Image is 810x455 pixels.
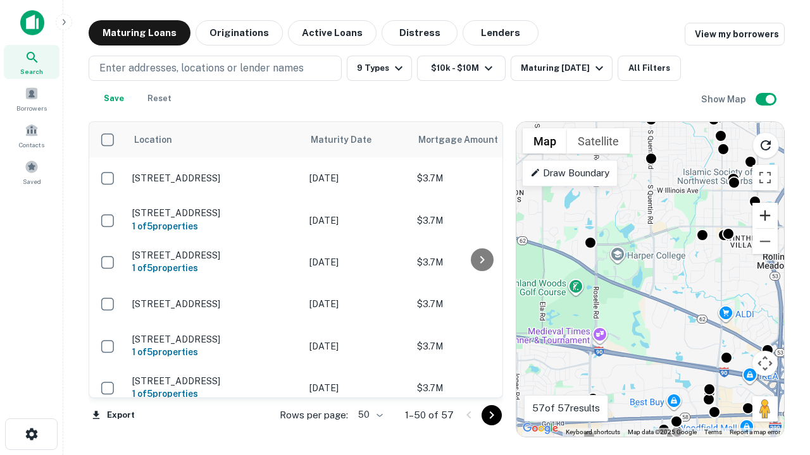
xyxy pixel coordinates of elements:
[701,92,748,106] h6: Show Map
[418,132,514,147] span: Mortgage Amount
[132,250,297,261] p: [STREET_ADDRESS]
[566,428,620,437] button: Keyboard shortcuts
[126,122,303,157] th: Location
[309,339,404,353] p: [DATE]
[89,56,342,81] button: Enter addresses, locations or lender names
[134,132,172,147] span: Location
[132,207,297,219] p: [STREET_ADDRESS]
[4,155,59,189] a: Saved
[23,176,41,186] span: Saved
[309,214,404,227] p: [DATE]
[752,132,779,159] button: Reload search area
[752,165,778,190] button: Toggle fullscreen view
[303,122,411,157] th: Maturity Date
[20,66,43,76] span: Search
[516,122,784,437] div: 0 0
[521,61,607,76] div: Maturing [DATE]
[730,428,780,435] a: Report a map error
[405,408,454,423] p: 1–50 of 57
[309,297,404,311] p: [DATE]
[747,313,810,374] iframe: Chat Widget
[4,82,59,116] a: Borrowers
[288,20,377,45] button: Active Loans
[280,408,348,423] p: Rows per page:
[752,396,778,422] button: Drag Pegman onto the map to open Street View
[685,23,785,45] a: View my borrowers
[139,86,180,111] button: Reset
[520,420,561,437] a: Open this area in Google Maps (opens a new window)
[482,405,502,425] button: Go to next page
[132,173,297,184] p: [STREET_ADDRESS]
[132,219,297,233] h6: 1 of 5 properties
[618,56,681,81] button: All Filters
[567,128,630,154] button: Show satellite imagery
[511,56,613,81] button: Maturing [DATE]
[520,420,561,437] img: Google
[347,56,412,81] button: 9 Types
[132,375,297,387] p: [STREET_ADDRESS]
[89,406,138,425] button: Export
[19,140,44,150] span: Contacts
[311,132,388,147] span: Maturity Date
[4,45,59,79] a: Search
[417,339,544,353] p: $3.7M
[523,128,567,154] button: Show street map
[382,20,458,45] button: Distress
[309,255,404,269] p: [DATE]
[411,122,550,157] th: Mortgage Amount
[417,56,506,81] button: $10k - $10M
[704,428,722,435] a: Terms (opens in new tab)
[132,298,297,310] p: [STREET_ADDRESS]
[20,10,44,35] img: capitalize-icon.png
[417,255,544,269] p: $3.7M
[353,406,385,424] div: 50
[132,345,297,359] h6: 1 of 5 properties
[417,214,544,227] p: $3.7M
[16,103,47,113] span: Borrowers
[752,203,778,228] button: Zoom in
[530,166,609,181] p: Draw Boundary
[309,381,404,395] p: [DATE]
[309,171,404,185] p: [DATE]
[532,401,600,416] p: 57 of 57 results
[417,171,544,185] p: $3.7M
[4,118,59,152] a: Contacts
[132,387,297,401] h6: 1 of 5 properties
[132,261,297,275] h6: 1 of 5 properties
[628,428,697,435] span: Map data ©2025 Google
[132,334,297,345] p: [STREET_ADDRESS]
[94,86,134,111] button: Save your search to get updates of matches that match your search criteria.
[417,297,544,311] p: $3.7M
[463,20,539,45] button: Lenders
[752,229,778,254] button: Zoom out
[99,61,304,76] p: Enter addresses, locations or lender names
[89,20,190,45] button: Maturing Loans
[196,20,283,45] button: Originations
[417,381,544,395] p: $3.7M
